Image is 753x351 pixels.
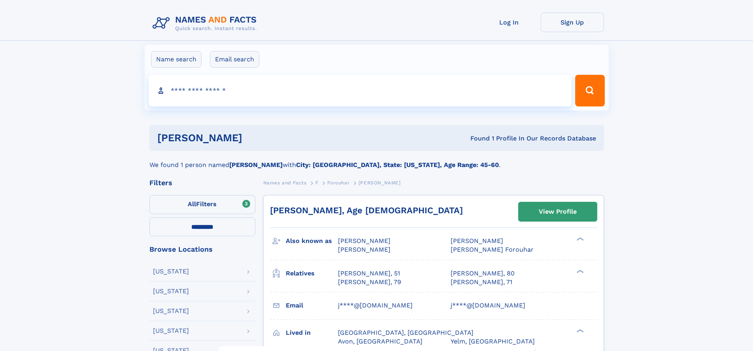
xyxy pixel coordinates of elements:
[149,195,255,214] label: Filters
[451,237,503,245] span: [PERSON_NAME]
[149,151,604,170] div: We found 1 person named with .
[541,13,604,32] a: Sign Up
[539,203,577,221] div: View Profile
[338,278,401,286] a: [PERSON_NAME], 79
[153,328,189,334] div: [US_STATE]
[575,269,584,274] div: ❯
[315,180,319,186] span: F
[149,75,572,106] input: search input
[286,326,338,340] h3: Lived in
[286,267,338,280] h3: Relatives
[149,179,255,186] div: Filters
[270,205,463,215] a: [PERSON_NAME], Age [DEMOGRAPHIC_DATA]
[149,246,255,253] div: Browse Locations
[359,180,401,186] span: [PERSON_NAME]
[153,288,189,294] div: [US_STATE]
[519,202,597,221] a: View Profile
[157,133,357,143] h1: [PERSON_NAME]
[338,329,474,336] span: [GEOGRAPHIC_DATA], [GEOGRAPHIC_DATA]
[210,51,259,68] label: Email search
[229,161,283,169] b: [PERSON_NAME]
[338,269,400,278] a: [PERSON_NAME], 51
[296,161,499,169] b: City: [GEOGRAPHIC_DATA], State: [US_STATE], Age Range: 45-60
[451,278,512,286] a: [PERSON_NAME], 71
[286,234,338,248] h3: Also known as
[338,338,423,345] span: Avon, [GEOGRAPHIC_DATA]
[153,308,189,314] div: [US_STATE]
[451,338,535,345] span: Yelm, [GEOGRAPHIC_DATA]
[327,180,349,186] span: Forouhar
[188,200,196,208] span: All
[286,299,338,312] h3: Email
[477,13,541,32] a: Log In
[315,178,319,188] a: F
[356,134,596,143] div: Found 1 Profile In Our Records Database
[149,13,263,34] img: Logo Names and Facts
[338,246,391,253] span: [PERSON_NAME]
[575,75,604,106] button: Search Button
[263,178,307,188] a: Names and Facts
[451,269,515,278] a: [PERSON_NAME], 80
[575,328,584,333] div: ❯
[575,237,584,242] div: ❯
[338,237,391,245] span: [PERSON_NAME]
[451,246,534,253] span: [PERSON_NAME] Forouhar
[327,178,349,188] a: Forouhar
[153,268,189,275] div: [US_STATE]
[151,51,202,68] label: Name search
